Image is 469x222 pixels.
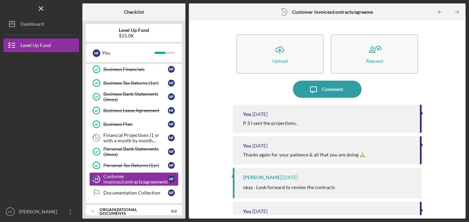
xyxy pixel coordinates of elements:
div: Dashboard [21,17,44,33]
div: Business Bank Statements (3mos) [103,91,168,102]
a: Business PlanNF [89,117,179,131]
div: You [243,143,251,149]
div: 0 / 2 [164,209,177,213]
button: Upload [236,34,324,74]
div: You [102,47,155,59]
div: N F [168,148,175,155]
div: Customer invoices/contracts/agreements [103,174,168,185]
div: N F [168,135,175,141]
div: Business Tax Returns (1yr) [103,80,168,86]
a: 16Financial Projections (1 yr with a month by month breakdown)NF [89,131,179,145]
div: N F [93,49,100,57]
tspan: 19 [94,177,99,182]
time: 2025-08-15 12:24 [283,175,298,180]
div: Business Lease Agreement [103,108,168,113]
div: Financial Projections (1 yr with a month by month breakdown) [103,132,168,143]
div: N F [168,80,175,86]
a: Business Bank Statements (3mos)NF [89,90,179,104]
a: 19Customer invoices/contracts/agreementsNF [89,172,179,186]
time: 2025-08-15 12:32 [252,112,267,117]
div: N F [168,107,175,114]
b: Customer invoices/contracts/agreements [292,9,379,15]
button: Dashboard [3,17,79,31]
time: 2025-08-15 07:59 [252,209,267,214]
text: NF [8,210,13,214]
div: Documentation Collection [103,190,168,196]
div: Upload [272,58,288,63]
div: P. S I sent the projections.. [243,120,298,126]
div: Organizational Documents [100,208,160,215]
div: N F [168,176,175,183]
a: Personal Bank Statements (3mos)NF [89,145,179,159]
b: Checklist [124,9,144,15]
b: Level Up Fund [119,27,149,33]
a: Business FinancialsNF [89,62,179,76]
div: Business Financials [103,67,168,72]
button: Request [331,34,418,74]
div: Business Plan [103,121,168,127]
a: Documentation CollectionNF [89,186,179,200]
div: You [243,209,251,214]
time: 2025-08-15 12:32 [252,143,267,149]
div: Request [366,58,383,63]
div: N F [168,189,175,196]
button: Comment [293,81,362,98]
div: N F [168,93,175,100]
button: Level Up Fund [3,38,79,52]
div: Personal Bank Statements (3mos) [103,146,168,157]
tspan: 19 [282,10,286,14]
div: [PERSON_NAME] [17,205,62,220]
a: Personal Tax Returns (1yr)NF [89,159,179,172]
div: Level Up Fund [21,38,51,54]
div: Thanks again for your patience & all that you are doing 🙏 [243,152,365,157]
p: okay . Look forward to review the contracts [243,184,335,191]
button: NF[PERSON_NAME] [3,205,79,219]
div: You [243,112,251,117]
div: Personal Tax Returns (1yr) [103,163,168,168]
div: [PERSON_NAME] [243,175,282,180]
a: Business Tax Returns (1yr)NF [89,76,179,90]
a: Business Lease AgreementNF [89,104,179,117]
tspan: 16 [94,136,99,140]
div: N F [168,162,175,169]
div: N F [168,121,175,128]
div: N F [168,66,175,73]
div: $15.0K [119,33,149,38]
div: Comment [322,81,343,98]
